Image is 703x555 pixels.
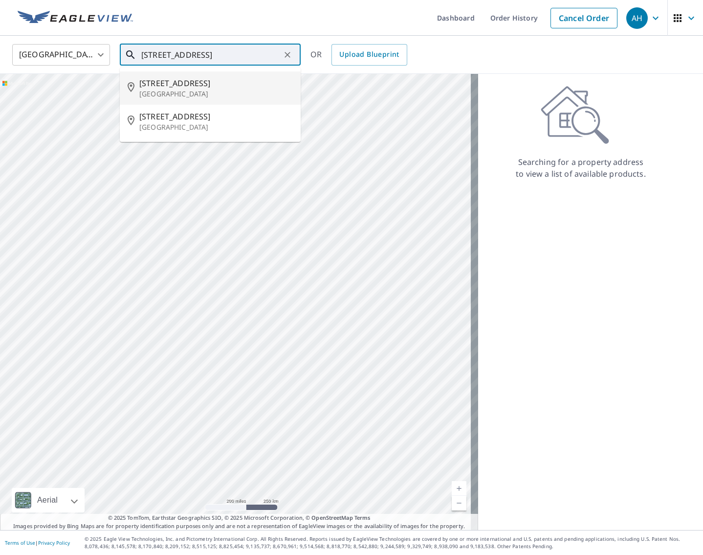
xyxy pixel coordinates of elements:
span: Upload Blueprint [339,48,399,61]
a: Terms [354,514,371,521]
div: [GEOGRAPHIC_DATA] [12,41,110,69]
div: OR [310,44,407,66]
div: Aerial [34,488,61,512]
a: Current Level 5, Zoom In [452,481,466,496]
p: | [5,540,70,546]
div: Aerial [12,488,85,512]
p: [GEOGRAPHIC_DATA] [139,89,293,99]
p: Searching for a property address to view a list of available products. [515,156,646,180]
span: © 2025 TomTom, Earthstar Geographics SIO, © 2025 Microsoft Corporation, © [108,514,371,522]
a: Privacy Policy [38,539,70,546]
button: Clear [281,48,294,62]
a: Current Level 5, Zoom Out [452,496,466,510]
img: EV Logo [18,11,133,25]
div: AH [626,7,648,29]
a: Terms of Use [5,539,35,546]
a: Cancel Order [550,8,617,28]
p: [GEOGRAPHIC_DATA] [139,122,293,132]
input: Search by address or latitude-longitude [141,41,281,69]
span: [STREET_ADDRESS] [139,111,293,122]
p: © 2025 Eagle View Technologies, Inc. and Pictometry International Corp. All Rights Reserved. Repo... [85,535,698,550]
span: [STREET_ADDRESS] [139,77,293,89]
a: OpenStreetMap [311,514,352,521]
a: Upload Blueprint [331,44,407,66]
